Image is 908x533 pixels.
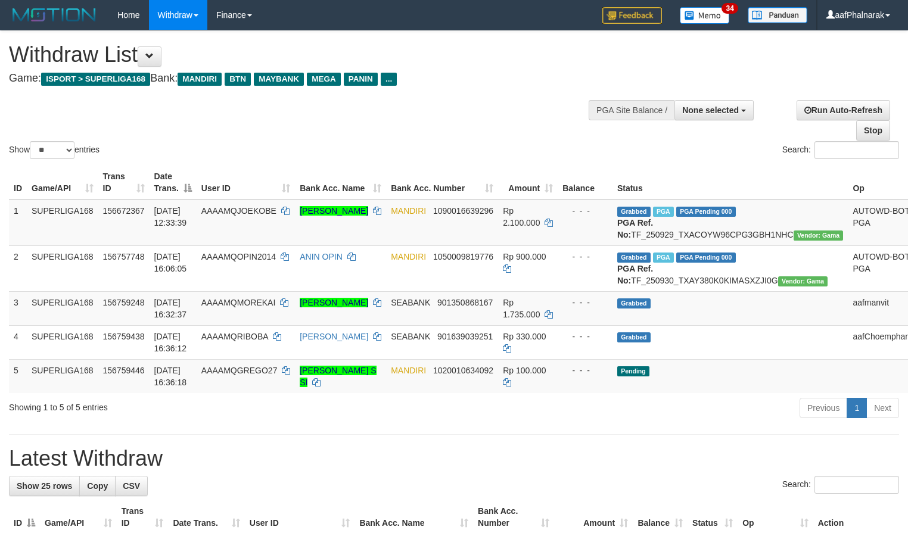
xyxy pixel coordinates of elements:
span: Rp 2.100.000 [503,206,540,227]
a: Run Auto-Refresh [797,100,890,120]
span: BTN [225,73,251,86]
a: [PERSON_NAME] S SI [300,366,376,387]
td: TF_250929_TXACOYW96CPG3GBH1NHC [612,200,848,246]
td: 1 [9,200,27,246]
th: ID [9,166,27,200]
h4: Game: Bank: [9,73,593,85]
th: Date Trans.: activate to sort column descending [150,166,197,200]
span: ... [381,73,397,86]
span: ISPORT > SUPERLIGA168 [41,73,150,86]
span: [DATE] 16:36:18 [154,366,187,387]
span: None selected [682,105,739,115]
img: Feedback.jpg [602,7,662,24]
div: PGA Site Balance / [589,100,674,120]
span: MANDIRI [391,252,426,261]
span: 156672367 [103,206,145,216]
td: 5 [9,359,27,393]
td: SUPERLIGA168 [27,291,98,325]
span: CSV [123,481,140,491]
a: [PERSON_NAME] [300,298,368,307]
a: Next [866,398,899,418]
label: Search: [782,476,899,494]
div: Showing 1 to 5 of 5 entries [9,397,369,413]
a: CSV [115,476,148,496]
span: 156757748 [103,252,145,261]
b: PGA Ref. No: [617,264,653,285]
div: - - - [562,251,608,263]
span: Vendor URL: https://trx31.1velocity.biz [794,230,844,241]
th: User ID: activate to sort column ascending [197,166,295,200]
span: Copy 901350868167 to clipboard [437,298,493,307]
span: Copy 1050009819776 to clipboard [433,252,493,261]
h1: Latest Withdraw [9,447,899,470]
span: Rp 100.000 [503,366,546,375]
span: Pending [617,366,649,376]
td: 4 [9,325,27,359]
td: SUPERLIGA168 [27,325,98,359]
div: - - - [562,297,608,308]
span: Copy 901639039251 to clipboard [437,332,493,341]
td: 2 [9,245,27,291]
span: AAAAMQJOEKOBE [201,206,276,216]
span: [DATE] 16:06:05 [154,252,187,273]
label: Search: [782,141,899,159]
span: [DATE] 12:33:39 [154,206,187,227]
div: - - - [562,364,608,376]
span: PANIN [344,73,378,86]
span: 34 [722,3,738,14]
td: SUPERLIGA168 [27,359,98,393]
span: Copy 1090016639296 to clipboard [433,206,493,216]
a: Show 25 rows [9,476,80,496]
span: Grabbed [617,207,651,217]
div: - - - [562,205,608,217]
span: PGA Pending [676,207,736,217]
span: 156759446 [103,366,145,375]
span: Grabbed [617,298,651,308]
span: MANDIRI [391,366,426,375]
span: SEABANK [391,332,430,341]
th: Amount: activate to sort column ascending [498,166,558,200]
span: Copy 1020010634092 to clipboard [433,366,493,375]
img: panduan.png [748,7,807,23]
span: Marked by aafheankoy [653,253,674,263]
span: Rp 330.000 [503,332,546,341]
select: Showentries [30,141,74,159]
label: Show entries [9,141,99,159]
a: 1 [847,398,867,418]
input: Search: [814,141,899,159]
a: [PERSON_NAME] [300,332,368,341]
input: Search: [814,476,899,494]
span: 156759248 [103,298,145,307]
a: Copy [79,476,116,496]
span: MAYBANK [254,73,304,86]
span: AAAAMQMOREKAI [201,298,275,307]
button: None selected [674,100,754,120]
span: 156759438 [103,332,145,341]
td: TF_250930_TXAY380K0KIMASXZJI0G [612,245,848,291]
span: Grabbed [617,253,651,263]
span: AAAAMQGREGO27 [201,366,278,375]
th: Status [612,166,848,200]
span: MANDIRI [391,206,426,216]
span: AAAAMQOPIN2014 [201,252,276,261]
span: Copy [87,481,108,491]
img: MOTION_logo.png [9,6,99,24]
td: SUPERLIGA168 [27,245,98,291]
a: Previous [800,398,847,418]
th: Trans ID: activate to sort column ascending [98,166,150,200]
th: Bank Acc. Name: activate to sort column ascending [295,166,386,200]
span: MANDIRI [178,73,222,86]
span: SEABANK [391,298,430,307]
span: PGA Pending [676,253,736,263]
td: 3 [9,291,27,325]
span: MEGA [307,73,341,86]
span: [DATE] 16:36:12 [154,332,187,353]
td: SUPERLIGA168 [27,200,98,246]
span: [DATE] 16:32:37 [154,298,187,319]
a: ANIN OPIN [300,252,343,261]
h1: Withdraw List [9,43,593,67]
th: Balance [558,166,612,200]
th: Game/API: activate to sort column ascending [27,166,98,200]
span: Marked by aafsengchandara [653,207,674,217]
span: Rp 900.000 [503,252,546,261]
